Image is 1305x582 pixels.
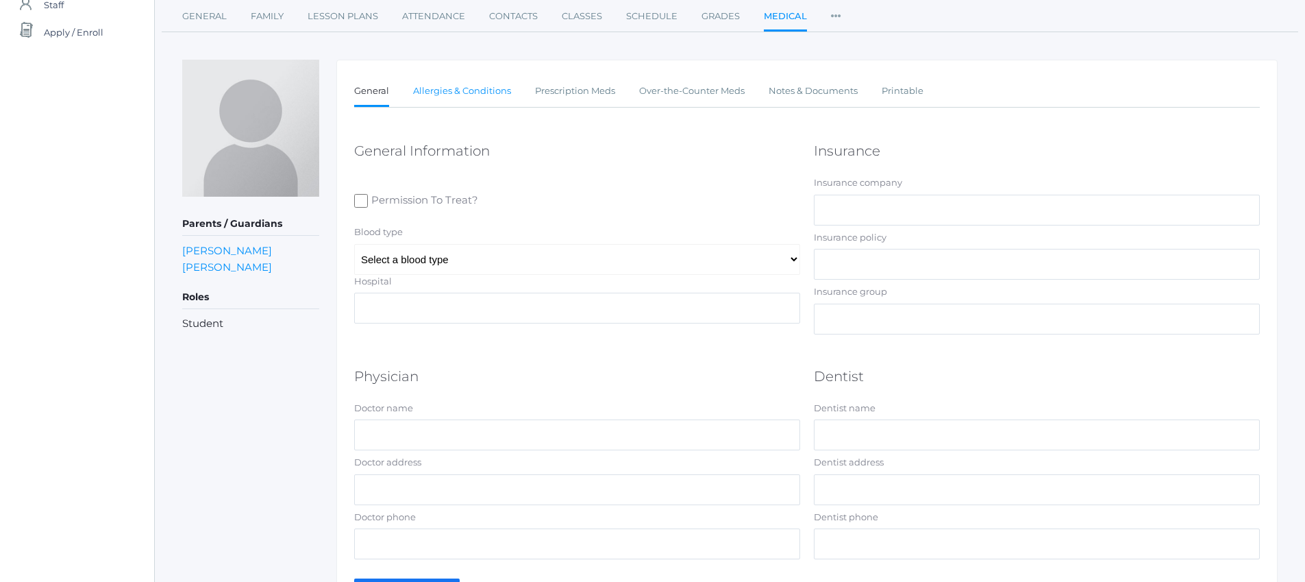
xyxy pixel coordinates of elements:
[368,193,478,210] span: Permission To Treat?
[639,77,745,105] a: Over-the-Counter Meds
[182,244,272,257] a: [PERSON_NAME]
[354,365,419,388] h5: Physician
[814,231,1260,245] label: Insurance policy
[814,285,1260,299] label: Insurance group
[354,275,800,289] label: Hospital
[308,3,378,30] a: Lesson Plans
[182,286,319,309] h5: Roles
[354,194,368,208] input: Permission To Treat?
[814,139,880,162] h5: Insurance
[44,19,103,46] span: Apply / Enroll
[413,77,511,105] a: Allergies & Conditions
[814,511,1260,524] label: Dentist phone
[814,402,1260,415] label: Dentist name
[402,3,465,30] a: Attendance
[182,260,272,274] a: [PERSON_NAME]
[182,213,319,236] h5: Parents / Guardians
[354,511,800,524] label: Doctor phone
[764,3,807,32] a: Medical
[182,3,227,30] a: General
[769,77,858,105] a: Notes & Documents
[489,3,538,30] a: Contacts
[182,60,319,197] img: Christopher Ip
[626,3,678,30] a: Schedule
[814,456,1260,470] label: Dentist address
[814,365,864,388] h5: Dentist
[562,3,602,30] a: Classes
[535,77,615,105] a: Prescription Meds
[354,139,490,162] h5: General Information
[251,3,284,30] a: Family
[701,3,740,30] a: Grades
[354,402,800,415] label: Doctor name
[814,176,1260,190] label: Insurance company
[354,456,800,470] label: Doctor address
[354,77,389,107] a: General
[354,226,800,239] label: Blood type
[182,316,319,332] li: Student
[882,77,923,105] a: Printable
